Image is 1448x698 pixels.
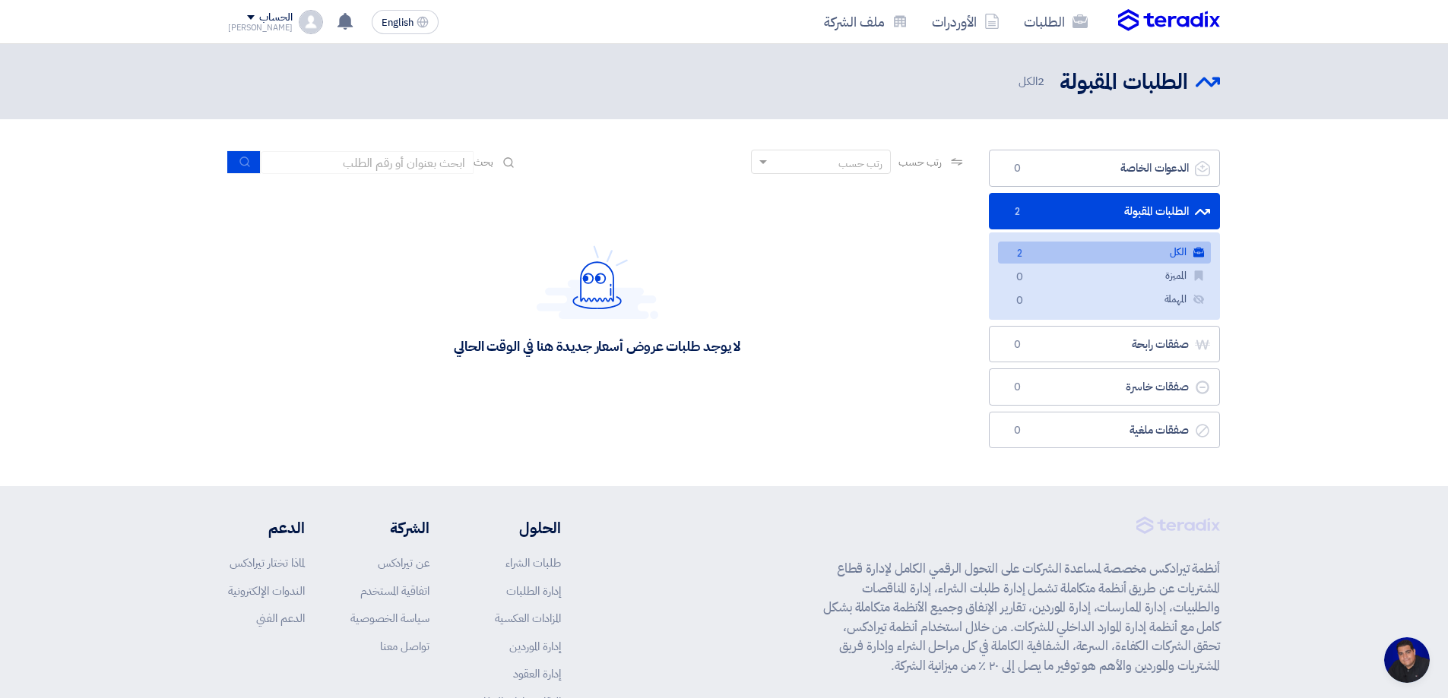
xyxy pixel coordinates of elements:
a: صفقات رابحة0 [989,326,1220,363]
span: 2 [1038,73,1044,90]
a: تواصل معنا [380,638,429,655]
a: طلبات الشراء [505,554,561,571]
span: 2 [1010,246,1028,262]
img: Hello [537,245,658,319]
a: سياسة الخصوصية [350,610,429,627]
img: profile_test.png [299,10,323,34]
a: لماذا تختار تيرادكس [230,554,305,571]
li: الحلول [475,516,561,539]
div: [PERSON_NAME] [228,24,293,32]
span: 2 [1008,204,1026,220]
a: المميزة [998,265,1211,287]
img: Teradix logo [1118,9,1220,32]
a: عن تيرادكس [378,554,429,571]
a: الدعوات الخاصة0 [989,150,1220,187]
a: صفقات ملغية0 [989,412,1220,449]
span: English [382,17,413,28]
div: الحساب [259,11,292,24]
span: 0 [1008,337,1026,352]
li: الدعم [228,516,305,539]
a: الندوات الإلكترونية [228,583,305,599]
a: المهملة [998,289,1211,311]
a: ملف الشركة [812,4,920,39]
a: اتفاقية المستخدم [360,583,429,599]
div: رتب حسب [838,156,882,172]
a: المزادات العكسية [495,610,561,627]
span: 0 [1010,270,1028,286]
a: إدارة العقود [513,665,561,682]
span: بحث [474,154,493,170]
a: الأوردرات [920,4,1012,39]
span: الكل [1019,73,1047,90]
a: الطلبات المقبولة2 [989,193,1220,230]
a: الطلبات [1012,4,1100,39]
a: الكل [998,242,1211,264]
div: لا يوجد طلبات عروض أسعار جديدة هنا في الوقت الحالي [454,337,740,355]
span: رتب حسب [898,154,942,170]
li: الشركة [350,516,429,539]
a: إدارة الموردين [509,638,561,655]
a: الدعم الفني [256,610,305,627]
p: أنظمة تيرادكس مخصصة لمساعدة الشركات على التحول الرقمي الكامل لإدارة قطاع المشتريات عن طريق أنظمة ... [823,559,1220,675]
a: إدارة الطلبات [506,583,561,599]
button: English [372,10,439,34]
span: 0 [1008,161,1026,176]
a: صفقات خاسرة0 [989,368,1220,406]
span: 0 [1008,423,1026,438]
span: 0 [1008,380,1026,395]
div: Open chat [1384,637,1430,683]
h2: الطلبات المقبولة [1060,68,1188,97]
input: ابحث بعنوان أو رقم الطلب [261,151,474,174]
span: 0 [1010,293,1028,309]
